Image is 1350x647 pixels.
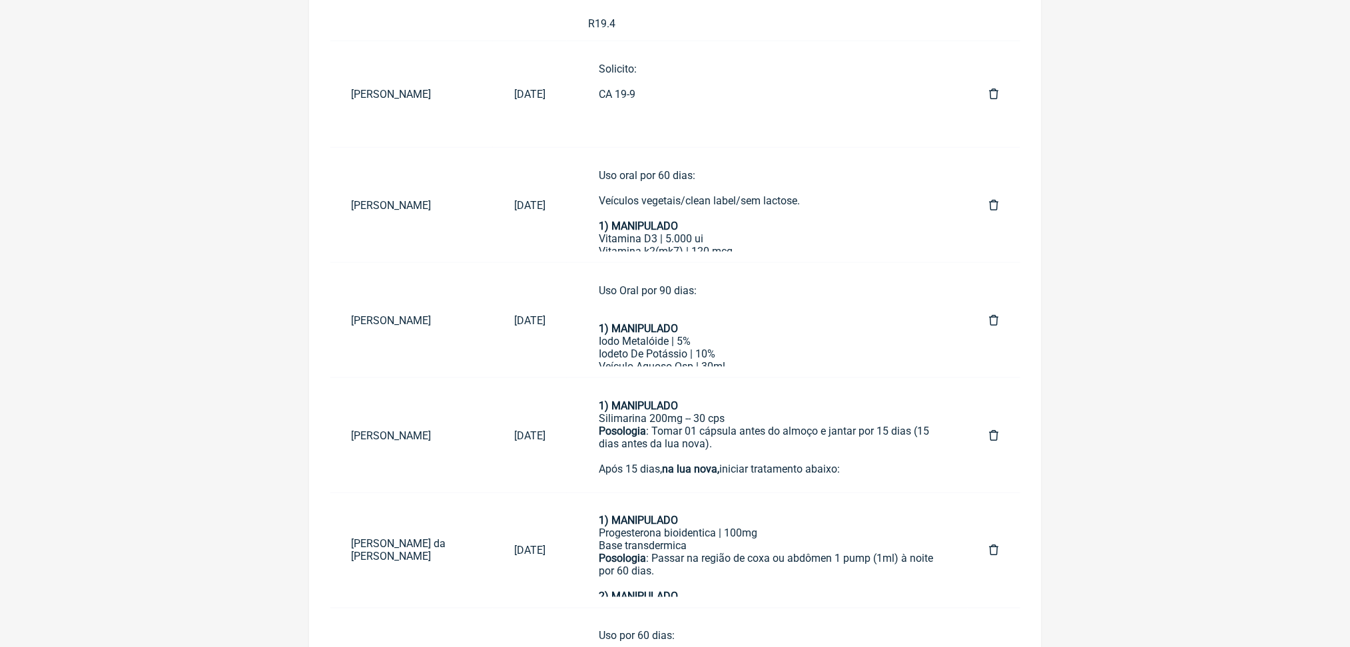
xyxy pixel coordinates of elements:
strong: na lua nova, [662,463,719,475]
div: Base transdermica [599,540,936,552]
a: [DATE] [493,419,567,453]
div: Uso oral por 60 dias: Veículos vegetais/clean label/sem lactose. [599,169,936,232]
a: [DATE] [493,304,567,337]
strong: 1) MANIPULADO [599,399,678,412]
a: [DATE] [493,77,567,111]
strong: Posologia [599,425,646,437]
div: Vitamina k2(mk7) | 120 mcg [599,245,936,258]
a: [DATE] [493,188,567,222]
a: Uso Oral por 90 dias:1) MANIPULADOIodo Metalóide | 5%Iodeto De Potássio | 10%Veículo Aquoso Qsp |... [577,274,957,367]
strong: 2) MANIPULADO [599,590,678,603]
a: [PERSON_NAME] [330,77,494,111]
strong: 1) MANIPULADO [599,322,678,335]
div: Silimarina 200mg -- 30 cps : Tomar 01 cápsula antes do almoço e jantar por 15 dias (15 dias antes... [599,399,936,463]
strong: 1) MANIPULADO [599,515,678,527]
strong: Posologia [599,552,646,565]
div: Veículo Aquoso Qsp | 30ml [599,360,936,373]
a: [PERSON_NAME] [330,188,494,222]
a: [PERSON_NAME] da [PERSON_NAME] [330,527,494,574]
div: Após 15 dias, iniciar tratamento abaixo: [599,463,936,501]
div: Solicito: CA 19-9 [599,63,936,126]
a: Uso oral por 60 dias:Veículos vegetais/clean label/sem lactose.1) MANIPULADOVitamina D3 | 5.000 u... [577,158,957,252]
a: 1) MANIPULADOSilimarina 200mg -- 30 cpsPosologia: Tomar 01 cápsula antes do almoço e jantar por 1... [577,389,957,482]
a: [DATE] [493,534,567,568]
div: Uso Oral por 90 dias: [599,284,936,322]
a: Solicito:CA 19-9 [577,52,957,136]
div: Iodo Metalóide | 5% [599,335,936,347]
a: 1) MANIPULADOProgesterona bioidentica | 100mgBase transdermicaPosologia: Passar na região de coxa... [577,504,957,597]
div: Vitamina D3 | 5.000 ui [599,232,936,245]
strong: 1) MANIPULADO [599,220,678,232]
div: Progesterona bioidentica | 100mg [599,527,936,540]
a: [PERSON_NAME] [330,419,494,453]
a: [PERSON_NAME] [330,304,494,337]
a: R19.4 [567,7,637,41]
div: Iodeto De Potássio | 10% [599,347,936,360]
div: : Passar na região de coxa ou abdômen 1 pump (1ml) à noite por 60 dias. [599,552,936,590]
